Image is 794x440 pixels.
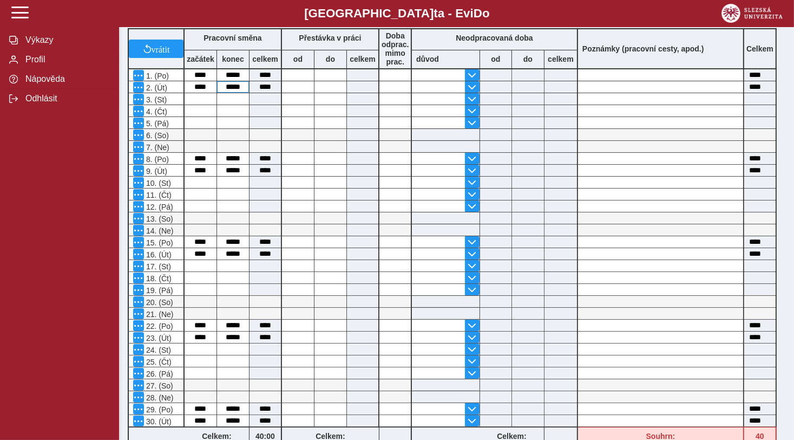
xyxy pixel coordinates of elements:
[204,34,261,42] b: Pracovní směna
[133,106,144,117] button: Menu
[456,34,533,42] b: Neodpracovaná doba
[133,82,144,93] button: Menu
[32,7,762,21] b: [GEOGRAPHIC_DATA] a - Evi
[133,320,144,331] button: Menu
[144,72,169,80] span: 1. (Po)
[144,215,173,223] span: 13. (So)
[144,107,167,116] span: 4. (Čt)
[133,213,144,224] button: Menu
[144,119,169,128] span: 5. (Pá)
[299,34,361,42] b: Přestávka v práci
[144,346,171,354] span: 24. (St)
[133,94,144,105] button: Menu
[144,417,172,426] span: 30. (Út)
[133,404,144,415] button: Menu
[133,356,144,367] button: Menu
[144,250,172,259] span: 16. (Út)
[144,381,173,390] span: 27. (So)
[133,165,144,176] button: Menu
[144,322,173,331] span: 22. (Po)
[480,55,511,63] b: od
[144,143,169,152] span: 7. (Ne)
[144,227,174,235] span: 14. (Ne)
[144,262,171,271] span: 17. (St)
[382,31,409,66] b: Doba odprac. mimo prac.
[578,44,708,53] b: Poznámky (pracovní cesty, apod.)
[133,416,144,426] button: Menu
[144,238,173,247] span: 15. (Po)
[474,7,482,20] span: D
[133,308,144,319] button: Menu
[133,141,144,152] button: Menu
[144,286,173,295] span: 19. (Pá)
[133,177,144,188] button: Menu
[144,274,172,283] span: 18. (Čt)
[133,296,144,307] button: Menu
[133,392,144,403] button: Menu
[282,55,314,63] b: od
[482,7,490,20] span: o
[144,179,171,187] span: 10. (St)
[144,203,173,211] span: 12. (Pá)
[217,55,249,63] b: konec
[314,55,346,63] b: do
[347,55,378,63] b: celkem
[133,261,144,271] button: Menu
[144,167,167,176] span: 9. (Út)
[544,55,577,63] b: celkem
[22,94,110,103] span: Odhlásit
[133,153,144,164] button: Menu
[144,83,167,92] span: 2. (Út)
[133,201,144,212] button: Menu
[746,44,773,53] b: Celkem
[133,130,144,140] button: Menu
[133,118,144,128] button: Menu
[144,131,169,140] span: 6. (So)
[144,358,172,366] span: 25. (Čt)
[133,344,144,355] button: Menu
[133,368,144,379] button: Menu
[133,380,144,391] button: Menu
[22,74,110,84] span: Nápověda
[133,273,144,283] button: Menu
[133,332,144,343] button: Menu
[129,40,183,58] button: vrátit
[144,191,172,199] span: 11. (Čt)
[133,237,144,248] button: Menu
[721,4,783,23] img: logo_web_su.png
[133,225,144,236] button: Menu
[144,334,172,342] span: 23. (Út)
[22,55,110,64] span: Profil
[133,249,144,260] button: Menu
[133,189,144,200] button: Menu
[22,35,110,45] span: Výkazy
[250,55,281,63] b: celkem
[144,405,173,414] span: 29. (Po)
[152,44,170,53] span: vrátit
[144,155,169,164] span: 8. (Po)
[144,298,173,307] span: 20. (So)
[133,70,144,81] button: Menu
[434,7,437,20] span: t
[133,284,144,295] button: Menu
[144,370,173,378] span: 26. (Pá)
[144,393,174,402] span: 28. (Ne)
[512,55,544,63] b: do
[144,95,167,104] span: 3. (St)
[144,310,174,319] span: 21. (Ne)
[416,55,439,63] b: důvod
[185,55,216,63] b: začátek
